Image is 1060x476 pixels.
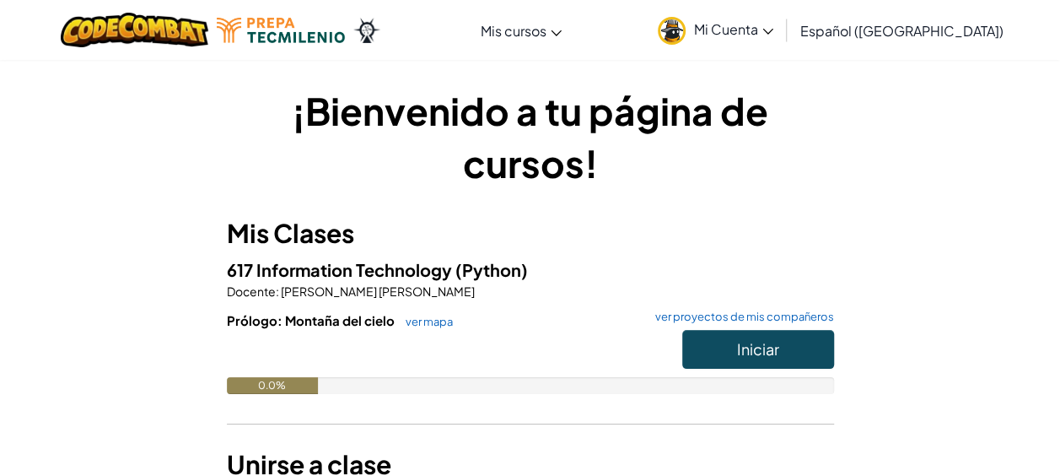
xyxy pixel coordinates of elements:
img: CodeCombat logo [61,13,208,47]
span: Mi Cuenta [694,20,773,38]
div: 0.0% [227,377,318,394]
button: Iniciar [682,330,834,369]
a: ver mapa [397,315,453,328]
img: Tecmilenio logo [217,18,345,43]
a: Español ([GEOGRAPHIC_DATA]) [792,8,1012,53]
a: Mis cursos [472,8,570,53]
img: avatar [658,17,686,45]
span: Prólogo: Montaña del cielo [227,312,397,328]
span: Español ([GEOGRAPHIC_DATA]) [800,22,1004,40]
span: (Python) [455,259,528,280]
h3: Mis Clases [227,214,834,252]
img: Ozaria [353,18,380,43]
span: 617 Information Technology [227,259,455,280]
h1: ¡Bienvenido a tu página de cursos! [227,84,834,189]
a: Mi Cuenta [649,3,782,57]
span: Docente [227,284,276,299]
span: : [276,284,279,299]
span: Mis cursos [481,22,546,40]
span: Iniciar [737,339,779,359]
span: [PERSON_NAME] [PERSON_NAME] [279,284,475,299]
a: ver proyectos de mis compañeros [647,311,834,322]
